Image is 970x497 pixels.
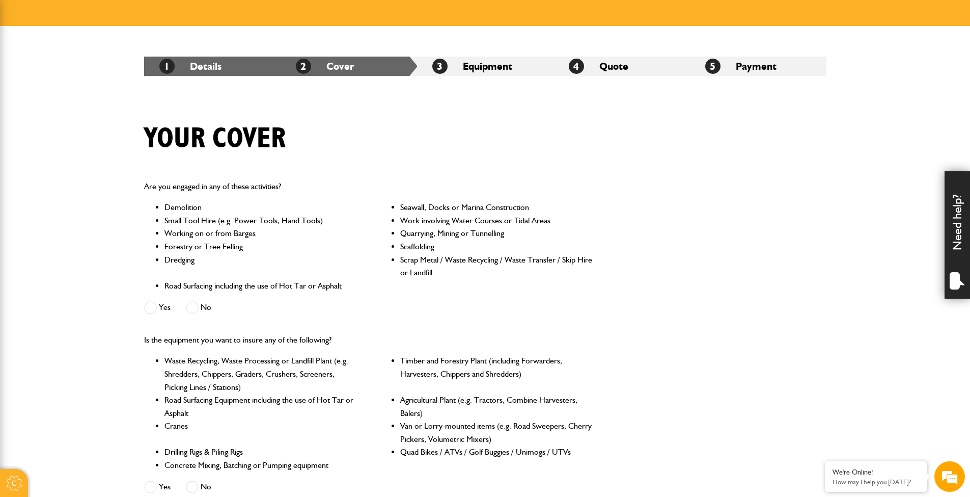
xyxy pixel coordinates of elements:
[833,478,919,486] p: How may I help you today?
[417,57,553,76] li: Equipment
[53,57,171,70] div: Chat with us now
[144,301,171,314] label: Yes
[144,481,171,493] label: Yes
[144,122,286,156] h1: Your cover
[13,185,186,305] textarea: Type your message and hit 'Enter'
[400,420,593,446] li: Van or Lorry-mounted items (e.g. Road Sweepers, Cherry Pickers, Volumetric Mixers)
[833,468,919,477] div: We're Online!
[705,59,720,74] span: 5
[164,253,357,279] li: Dredging
[400,214,593,227] li: Work involving Water Courses or Tidal Areas
[945,171,970,299] div: Need help?
[159,59,175,74] span: 1
[400,201,593,214] li: Seawall, Docks or Marina Construction
[164,420,357,446] li: Cranes
[164,394,357,420] li: Road Surfacing Equipment including the use of Hot Tar or Asphalt
[164,279,357,293] li: Road Surfacing including the use of Hot Tar or Asphalt
[164,446,357,459] li: Drilling Rigs & Piling Rigs
[569,59,584,74] span: 4
[164,227,357,240] li: Working on or from Barges
[186,301,211,314] label: No
[400,394,593,420] li: Agricultural Plant (e.g. Tractors, Combine Harvesters, Balers)
[13,154,186,177] input: Enter your phone number
[164,240,357,253] li: Forestry or Tree Felling
[400,227,593,240] li: Quarrying, Mining or Tunnelling
[164,354,357,394] li: Waste Recycling, Waste Processing or Landfill Plant (e.g. Shredders, Chippers, Graders, Crushers,...
[144,333,594,347] p: Is the equipment you want to insure any of the following?
[167,5,191,30] div: Minimize live chat window
[553,57,690,76] li: Quote
[400,446,593,459] li: Quad Bikes / ATVs / Golf Buggies / Unimogs / UTVs
[13,124,186,147] input: Enter your email address
[138,314,185,328] em: Start Chat
[432,59,448,74] span: 3
[13,94,186,117] input: Enter your last name
[400,253,593,279] li: Scrap Metal / Waste Recycling / Waste Transfer / Skip Hire or Landfill
[400,354,593,394] li: Timber and Forestry Plant (including Forwarders, Harvesters, Chippers and Shredders)
[690,57,826,76] li: Payment
[296,59,311,74] span: 2
[159,60,221,72] a: 1Details
[17,57,43,71] img: d_20077148190_company_1631870298795_20077148190
[400,240,593,253] li: Scaffolding
[144,180,594,193] p: Are you engaged in any of these activities?
[186,481,211,493] label: No
[281,57,417,76] li: Cover
[164,459,357,472] li: Concrete Mixing, Batching or Pumping equipment
[164,201,357,214] li: Demolition
[164,214,357,227] li: Small Tool Hire (e.g. Power Tools, Hand Tools)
